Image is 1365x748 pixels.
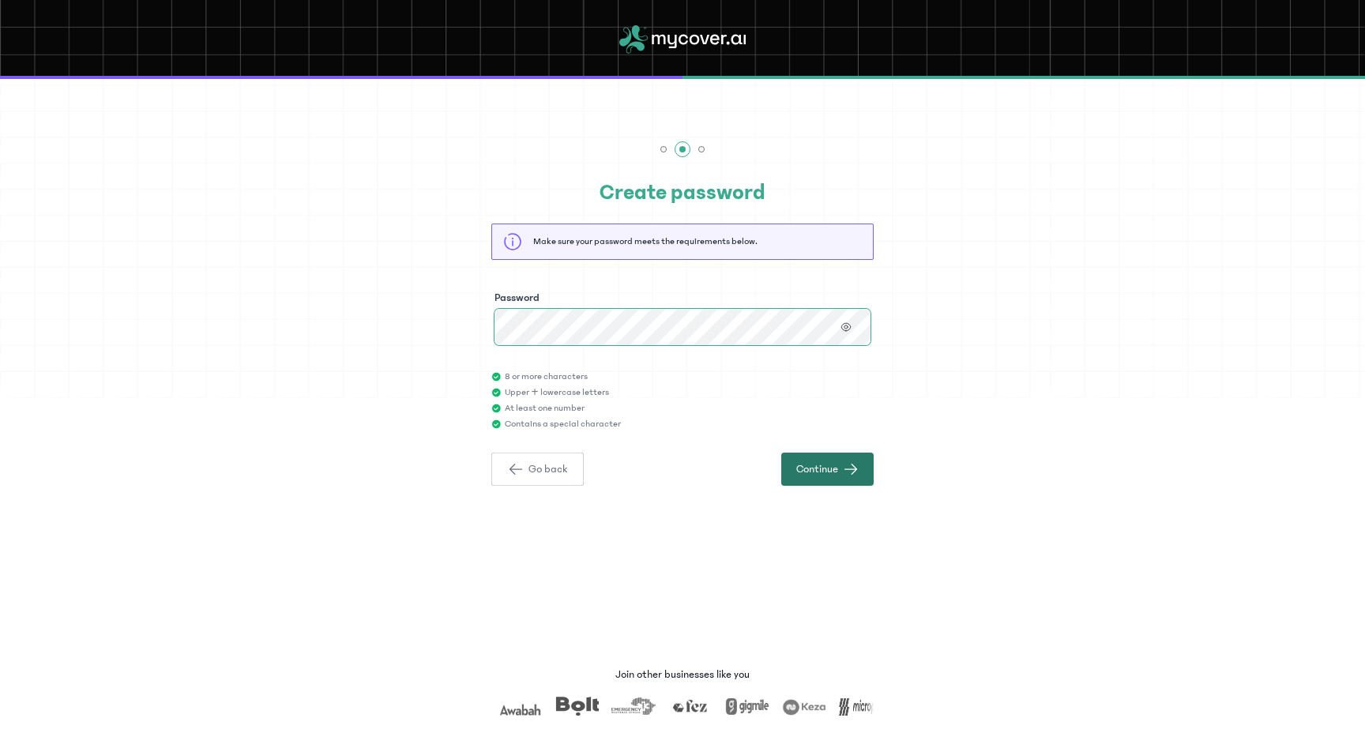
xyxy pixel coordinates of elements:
[528,461,567,477] span: Go back
[505,402,585,415] span: At least one number
[782,697,826,716] img: keza.png
[781,453,874,486] button: Continue
[725,697,769,716] img: gigmile.png
[668,697,713,716] img: fez.png
[491,453,584,486] button: Go back
[555,697,599,716] img: bolt.png
[505,386,609,399] span: Upper + lowercase letters
[505,370,588,383] span: 8 or more characters
[615,667,750,682] p: Join other businesses like you
[498,697,542,716] img: awabah.png
[505,418,621,430] span: Contains a special character
[491,176,874,209] h2: Create password
[839,697,883,716] img: micropay.png
[796,461,838,477] span: Continue
[494,290,540,306] label: Password
[533,235,758,248] p: Make sure your password meets the requirements below.
[611,697,656,716] img: era.png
